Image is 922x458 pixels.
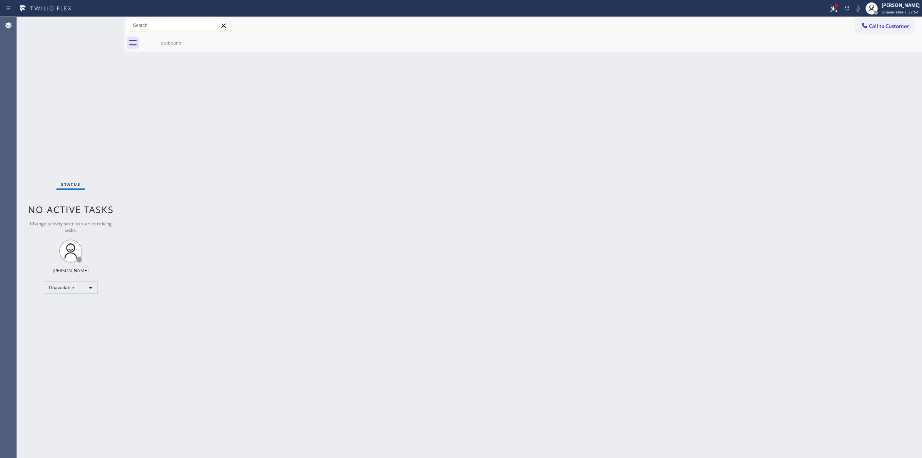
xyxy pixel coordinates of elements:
[869,23,909,30] span: Call to Customer
[28,203,114,216] span: No active tasks
[30,220,112,233] span: Change activity state to start receiving tasks.
[852,3,863,14] button: Mute
[44,281,98,294] div: Unavailable
[61,182,81,187] span: Status
[856,19,914,33] button: Call to Customer
[142,40,200,46] div: outbound
[53,267,89,274] div: [PERSON_NAME]
[127,19,230,32] input: Search
[882,9,919,15] span: Unavailable | 37:54
[882,2,920,8] div: [PERSON_NAME]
